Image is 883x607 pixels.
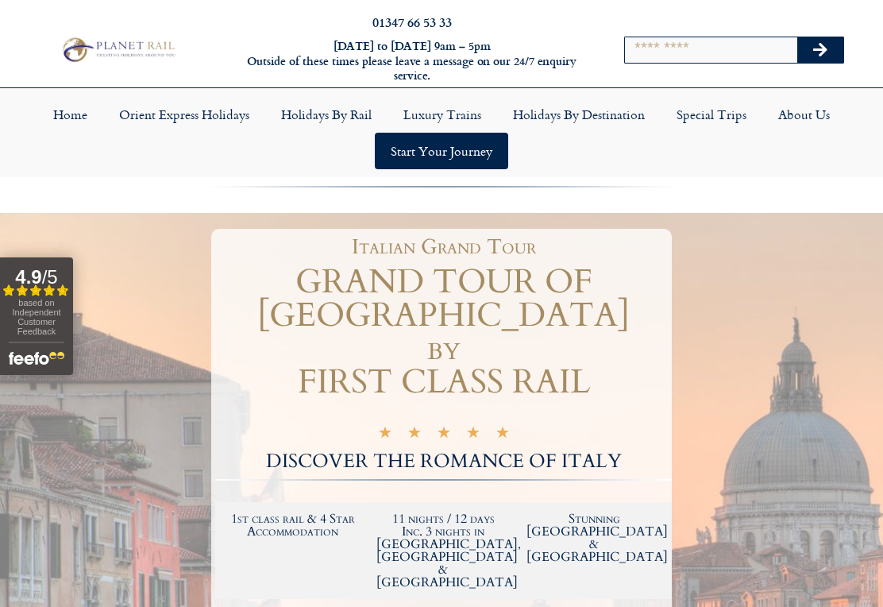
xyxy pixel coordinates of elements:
[215,452,672,471] h2: DISCOVER THE ROMANCE OF ITALY
[240,39,585,83] h6: [DATE] to [DATE] 9am – 5pm Outside of these times please leave a message on our 24/7 enquiry serv...
[466,427,480,443] i: ★
[215,265,672,399] h1: GRAND TOUR OF [GEOGRAPHIC_DATA] by FIRST CLASS RAIL
[37,96,103,133] a: Home
[375,133,508,169] a: Start your Journey
[437,427,451,443] i: ★
[762,96,846,133] a: About Us
[223,237,664,257] h1: Italian Grand Tour
[378,427,392,443] i: ★
[378,425,510,443] div: 5/5
[388,96,497,133] a: Luxury Trains
[226,512,361,538] h2: 1st class rail & 4 Star Accommodation
[8,96,875,169] nav: Menu
[497,96,661,133] a: Holidays by Destination
[407,427,422,443] i: ★
[526,512,661,563] h2: Stunning [GEOGRAPHIC_DATA] & [GEOGRAPHIC_DATA]
[376,512,511,589] h2: 11 nights / 12 days Inc. 3 nights in [GEOGRAPHIC_DATA], [GEOGRAPHIC_DATA] & [GEOGRAPHIC_DATA]
[265,96,388,133] a: Holidays by Rail
[372,13,452,31] a: 01347 66 53 33
[495,427,510,443] i: ★
[103,96,265,133] a: Orient Express Holidays
[797,37,843,63] button: Search
[58,35,178,64] img: Planet Rail Train Holidays Logo
[661,96,762,133] a: Special Trips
